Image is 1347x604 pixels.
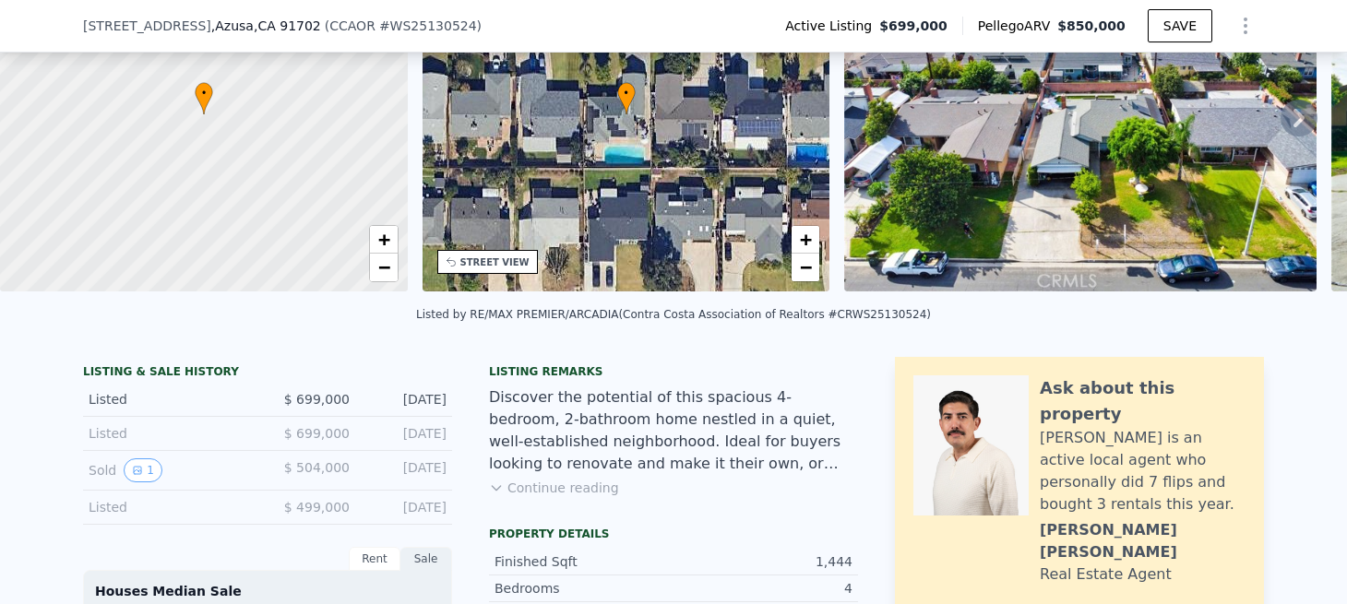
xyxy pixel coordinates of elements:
[1057,18,1126,33] span: $850,000
[364,498,447,516] div: [DATE]
[489,479,619,497] button: Continue reading
[83,364,452,383] div: LISTING & SALE HISTORY
[617,85,636,101] span: •
[416,308,931,321] div: Listed by RE/MAX PREMIER/ARCADIA (Contra Costa Association of Realtors #CRWS25130524)
[329,18,375,33] span: CCAOR
[800,228,812,251] span: +
[495,552,673,571] div: Finished Sqft
[495,579,673,598] div: Bedrooms
[673,579,852,598] div: 4
[379,18,477,33] span: # WS25130524
[89,458,253,482] div: Sold
[1040,375,1246,427] div: Ask about this property
[1227,7,1264,44] button: Show Options
[800,255,812,278] span: −
[673,552,852,571] div: 1,444
[617,82,636,114] div: •
[89,390,253,409] div: Listed
[124,458,162,482] button: View historical data
[284,426,350,441] span: $ 699,000
[879,17,948,35] span: $699,000
[1040,519,1246,563] div: [PERSON_NAME] [PERSON_NAME]
[284,500,350,515] span: $ 499,000
[400,547,452,571] div: Sale
[364,390,447,409] div: [DATE]
[195,85,213,101] span: •
[364,424,447,443] div: [DATE]
[89,498,253,516] div: Listed
[792,254,819,281] a: Zoom out
[377,255,389,278] span: −
[460,255,530,269] div: STREET VIEW
[785,17,879,35] span: Active Listing
[195,82,213,114] div: •
[792,226,819,254] a: Zoom in
[364,458,447,482] div: [DATE]
[349,547,400,571] div: Rent
[284,392,350,407] span: $ 699,000
[284,460,350,475] span: $ 504,000
[83,17,211,35] span: [STREET_ADDRESS]
[377,228,389,251] span: +
[211,17,321,35] span: , Azusa
[489,386,858,475] div: Discover the potential of this spacious 4-bedroom, 2-bathroom home nestled in a quiet, well-estab...
[978,17,1058,35] span: Pellego ARV
[1148,9,1212,42] button: SAVE
[489,527,858,541] div: Property details
[370,226,398,254] a: Zoom in
[89,424,253,443] div: Listed
[95,582,440,600] div: Houses Median Sale
[370,254,398,281] a: Zoom out
[1040,427,1246,515] div: [PERSON_NAME] is an active local agent who personally did 7 flips and bought 3 rentals this year.
[325,17,482,35] div: ( )
[254,18,321,33] span: , CA 91702
[1040,563,1172,586] div: Real Estate Agent
[489,364,858,379] div: Listing remarks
